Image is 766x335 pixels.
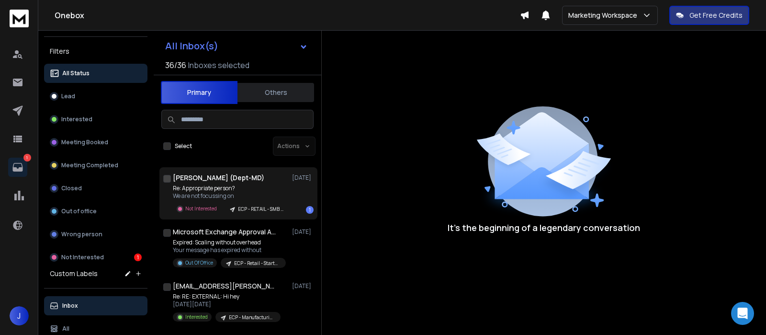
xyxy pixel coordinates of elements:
[173,293,281,300] p: Re: RE: EXTERNAL: Hi hey
[44,179,147,198] button: Closed
[61,139,108,146] p: Meeting Booked
[44,202,147,221] button: Out of office
[173,246,286,254] p: Your message has expired without
[161,81,237,104] button: Primary
[173,192,288,200] p: We are not focussing on
[134,254,142,261] div: 1
[44,45,147,58] h3: Filters
[185,205,217,212] p: Not Interested
[292,174,314,182] p: [DATE]
[731,302,754,325] div: Open Intercom Messenger
[234,260,280,267] p: ECP - Retail - Startup | [PERSON_NAME]
[229,314,275,321] p: ECP - Manufacturing - Enterprise | [PERSON_NAME]
[188,59,249,71] h3: Inboxes selected
[61,185,82,192] p: Closed
[238,206,284,213] p: ECP - RETAIL - SMB | [PERSON_NAME]
[50,269,98,278] h3: Custom Labels
[158,36,315,56] button: All Inbox(s)
[61,92,75,100] p: Lead
[44,87,147,106] button: Lead
[23,154,31,162] p: 1
[173,227,278,237] h1: Microsoft Exchange Approval Assistant
[292,228,314,236] p: [DATE]
[44,248,147,267] button: Not Interested1
[185,259,213,266] p: Out Of Office
[61,162,118,169] p: Meeting Completed
[173,173,264,183] h1: [PERSON_NAME] (Dept-MD)
[10,10,29,27] img: logo
[62,302,78,310] p: Inbox
[62,325,69,333] p: All
[44,64,147,83] button: All Status
[175,142,192,150] label: Select
[61,116,92,123] p: Interested
[165,41,218,51] h1: All Inbox(s)
[44,110,147,129] button: Interested
[185,313,208,321] p: Interested
[568,11,641,20] p: Marketing Workspace
[44,133,147,152] button: Meeting Booked
[8,158,27,177] a: 1
[55,10,520,21] h1: Onebox
[173,300,281,308] p: [DATE][DATE]
[292,282,314,290] p: [DATE]
[165,59,186,71] span: 36 / 36
[689,11,743,20] p: Get Free Credits
[44,296,147,315] button: Inbox
[44,225,147,244] button: Wrong person
[173,185,288,192] p: Re: Appropriate person?
[173,281,278,291] h1: [EMAIL_ADDRESS][PERSON_NAME][DOMAIN_NAME]
[61,254,104,261] p: Not Interested
[448,221,640,234] p: It’s the beginning of a legendary conversation
[10,306,29,325] button: J
[44,156,147,175] button: Meeting Completed
[61,231,102,238] p: Wrong person
[62,69,90,77] p: All Status
[237,82,314,103] button: Others
[669,6,749,25] button: Get Free Credits
[306,206,314,214] div: 1
[173,239,286,246] p: Expired: Scaling without overhead
[61,208,97,215] p: Out of office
